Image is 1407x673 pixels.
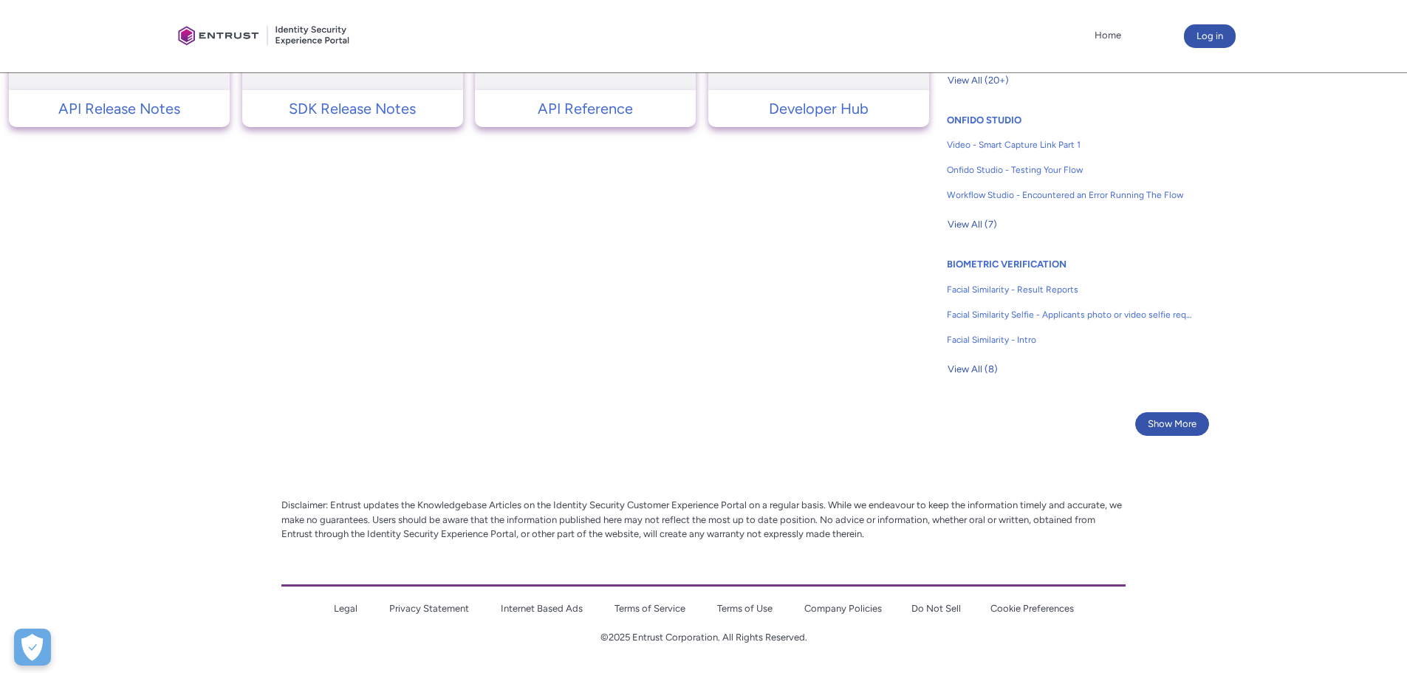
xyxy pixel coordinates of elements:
[716,98,922,120] p: Developer Hub
[475,98,696,120] a: API Reference
[911,603,961,614] a: Do Not Sell
[242,98,463,120] a: SDK Release Notes
[947,115,1021,126] a: ONFIDO STUDIO
[990,603,1074,614] a: Cookie Preferences
[615,603,685,614] a: Terms of Service
[947,283,1192,296] span: Facial Similarity - Result Reports
[14,629,51,666] div: Cookie Preferences
[281,498,1126,542] p: Disclaimer: Entrust updates the Knowledgebase Articles on the Identity Security Customer Experien...
[947,188,1192,202] span: Workflow Studio - Encountered an Error Running The Flow
[948,213,997,236] span: View All (7)
[281,630,1126,645] p: ©2025 Entrust Corporation. All Rights Reserved.
[708,98,929,120] a: Developer Hub
[947,327,1192,352] a: Facial Similarity - Intro
[250,98,456,120] p: SDK Release Notes
[947,213,998,236] button: View All (7)
[947,182,1192,208] a: Workflow Studio - Encountered an Error Running The Flow
[947,302,1192,327] a: Facial Similarity Selfie - Applicants photo or video selfie requirements
[947,358,999,381] button: View All (8)
[14,629,51,666] button: Open Preferences
[389,603,469,614] a: Privacy Statement
[947,132,1192,157] a: Video - Smart Capture Link Part 1
[947,308,1192,321] span: Facial Similarity Selfie - Applicants photo or video selfie requirements
[804,603,882,614] a: Company Policies
[947,69,1010,92] button: View All (20+)
[501,603,583,614] a: Internet Based Ads
[482,98,688,120] p: API Reference
[1091,24,1125,47] a: Home
[947,259,1067,270] a: BIOMETRIC VERIFICATION
[9,98,230,120] a: API Release Notes
[948,358,998,380] span: View All (8)
[16,98,222,120] p: API Release Notes
[947,138,1192,151] span: Video - Smart Capture Link Part 1
[948,69,1009,92] span: View All (20+)
[717,603,773,614] a: Terms of Use
[1184,24,1236,48] button: Log in
[947,277,1192,302] a: Facial Similarity - Result Reports
[947,163,1192,177] span: Onfido Studio - Testing Your Flow
[1010,111,1407,673] iframe: Qualified Messenger
[334,603,357,614] a: Legal
[947,157,1192,182] a: Onfido Studio - Testing Your Flow
[947,333,1192,346] span: Facial Similarity - Intro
